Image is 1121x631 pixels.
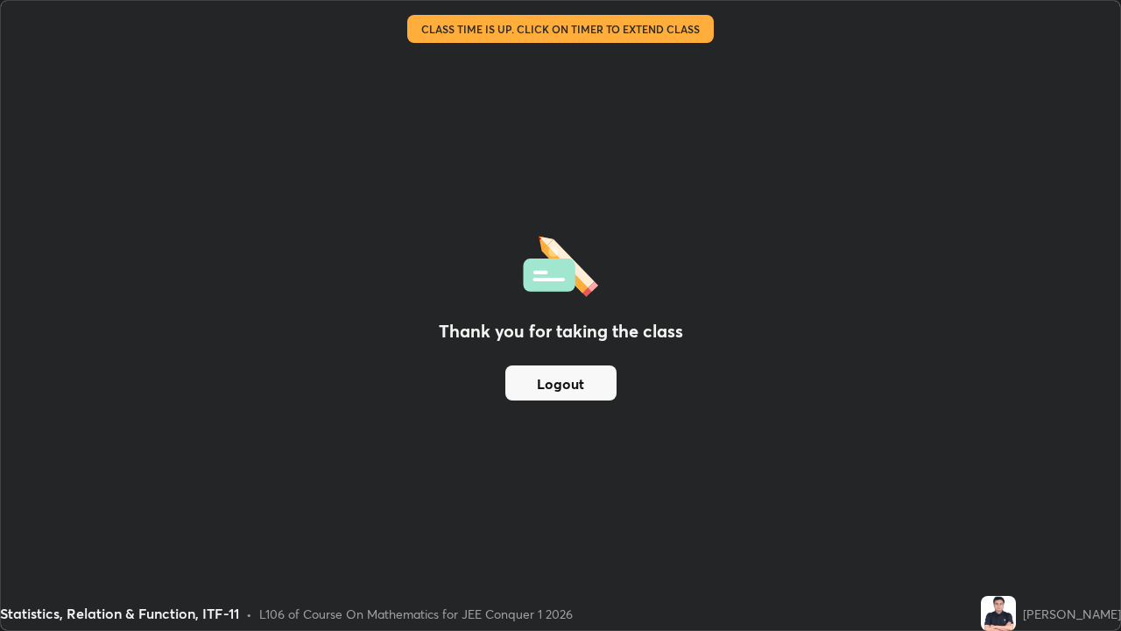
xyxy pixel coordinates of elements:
[246,605,252,623] div: •
[505,365,617,401] button: Logout
[1023,605,1121,623] div: [PERSON_NAME]
[439,318,683,344] h2: Thank you for taking the class
[259,605,573,623] div: L106 of Course On Mathematics for JEE Conquer 1 2026
[523,230,598,297] img: offlineFeedback.1438e8b3.svg
[981,596,1016,631] img: e88ce6568ffa4e9cbbec5d31f549e362.jpg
